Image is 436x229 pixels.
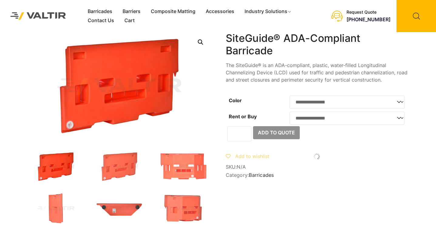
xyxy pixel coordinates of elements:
img: SiteGuide_Org_3Q2.jpg [92,150,147,183]
img: SiteGuide_Org_Side.jpg [29,192,83,225]
img: SiteGuide_Org_x1.jpg [156,192,211,225]
input: Product quantity [227,126,252,141]
label: Rent or Buy [229,113,257,120]
span: N/A [237,164,246,170]
a: Barricades [249,172,274,178]
h1: SiteGuide® ADA-Compliant Barricade [226,32,408,57]
label: Color [229,97,242,103]
p: The SiteGuide® is an ADA-compliant, plastic, water-filled Longitudinal Channelizing Device (LCD) ... [226,62,408,83]
a: Industry Solutions [239,7,297,16]
a: Barriers [117,7,146,16]
img: SiteGuide_Org_Top.jpg [92,192,147,225]
a: Barricades [83,7,117,16]
a: Composite Matting [146,7,201,16]
img: SiteGuide_Org_Front.jpg [156,150,211,183]
img: Valtir Rentals [5,6,72,25]
a: Accessories [201,7,239,16]
button: Add to Quote [253,126,300,140]
span: SKU: [226,164,408,170]
span: Category: [226,172,408,178]
a: Contact Us [83,16,119,25]
a: Cart [119,16,140,25]
img: SiteGuide_Org_3Q2.jpg [29,150,83,183]
img: SiteGuide_Org_3Q2 [29,32,211,141]
div: Request Quote [346,10,390,15]
a: [PHONE_NUMBER] [346,16,390,22]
